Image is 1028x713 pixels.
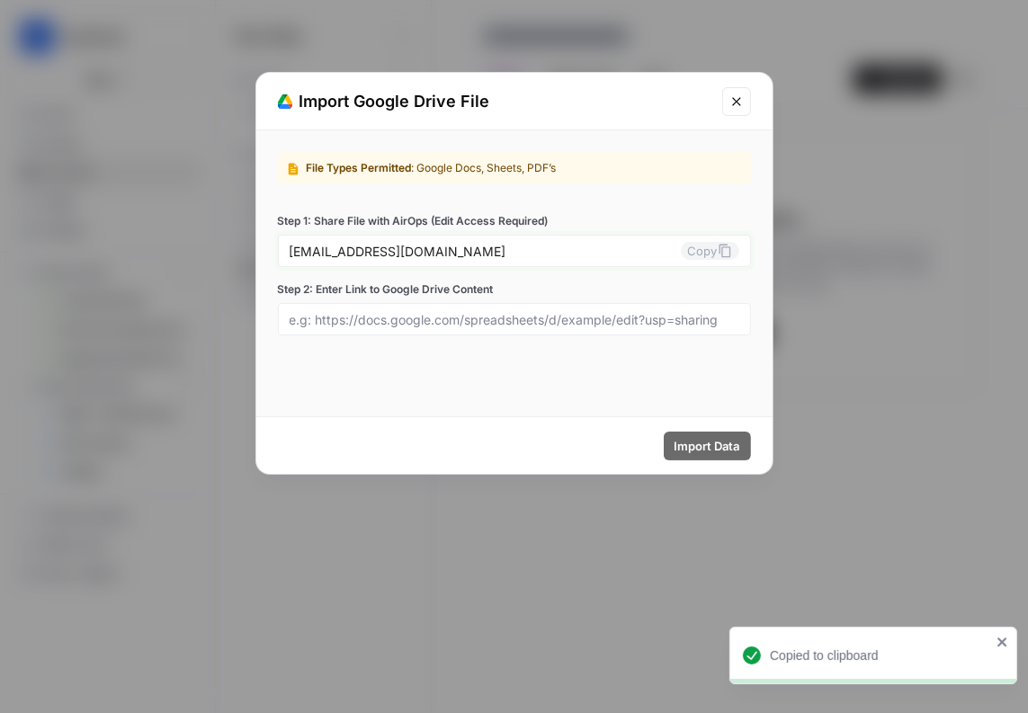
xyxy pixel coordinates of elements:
[664,432,751,460] button: Import Data
[278,89,711,114] div: Import Google Drive File
[770,646,991,664] div: Copied to clipboard
[278,281,751,298] label: Step 2: Enter Link to Google Drive Content
[997,635,1009,649] button: close
[307,161,412,174] span: File Types Permitted
[278,213,751,229] label: Step 1: Share File with AirOps (Edit Access Required)
[675,437,740,455] span: Import Data
[290,311,739,327] input: e.g: https://docs.google.com/spreadsheets/d/example/edit?usp=sharing
[681,242,739,260] button: Copy
[722,87,751,116] button: Close modal
[412,161,557,174] span: : Google Docs, Sheets, PDF’s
